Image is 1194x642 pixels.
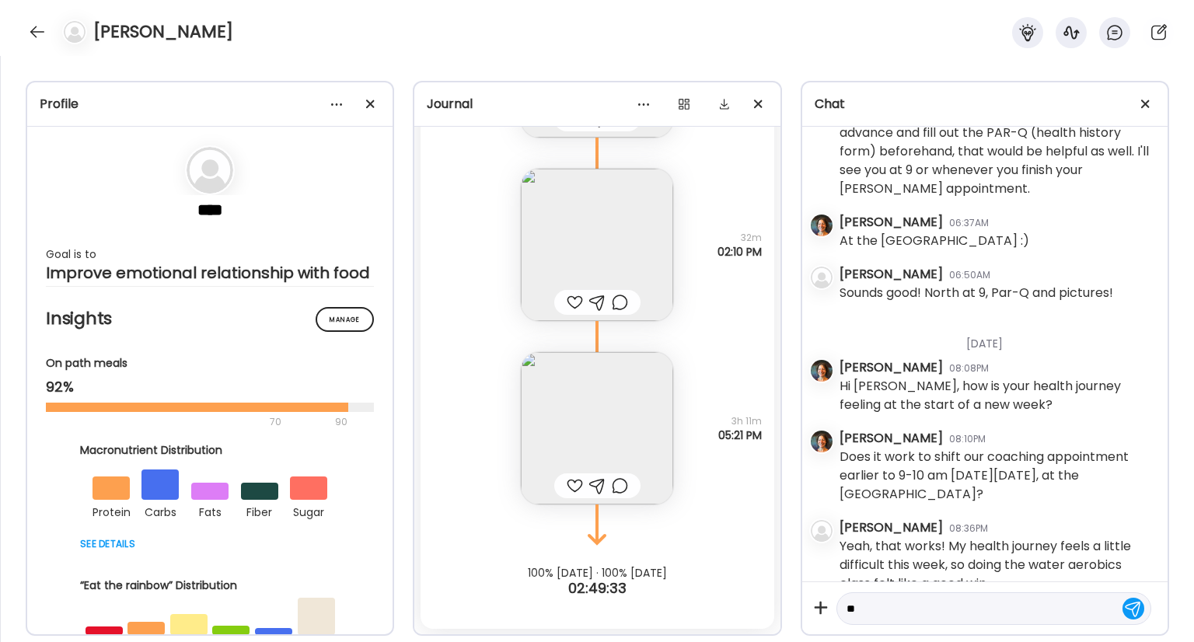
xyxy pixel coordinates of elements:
[840,213,943,232] div: [PERSON_NAME]
[191,500,229,522] div: fats
[840,317,1155,358] div: [DATE]
[316,307,374,332] div: Manage
[717,231,762,245] span: 32m
[815,95,1155,113] div: Chat
[840,284,1113,302] div: Sounds good! North at 9, Par-Q and pictures!
[840,448,1155,504] div: Does it work to shift our coaching appointment earlier to 9-10 am [DATE][DATE], at the [GEOGRAPHI...
[840,265,943,284] div: [PERSON_NAME]
[141,500,179,522] div: carbs
[949,216,989,230] div: 06:37AM
[840,518,943,537] div: [PERSON_NAME]
[840,377,1155,414] div: Hi [PERSON_NAME], how is your health journey feeling at the start of a new week?
[521,352,673,504] img: images%2FFQQfap2T8bVhaN5fESsE7h2Eq3V2%2FsOXMIn8Jr25OIidNlj4A%2FRMwOXnA8qUMqOUljjSi3_240
[241,500,278,522] div: fiber
[46,355,374,372] div: On path meals
[949,432,986,446] div: 08:10PM
[414,579,780,598] div: 02:49:33
[333,413,349,431] div: 90
[811,360,833,382] img: avatars%2FJ3GRwH8ktnRjWK9hkZEoQc3uDqP2
[46,378,374,396] div: 92%
[949,268,990,282] div: 06:50AM
[93,19,233,44] h4: [PERSON_NAME]
[427,95,767,113] div: Journal
[46,307,374,330] h2: Insights
[811,431,833,452] img: avatars%2FJ3GRwH8ktnRjWK9hkZEoQc3uDqP2
[718,414,762,428] span: 3h 11m
[93,500,130,522] div: protein
[46,413,330,431] div: 70
[840,537,1155,593] div: Yeah, that works! My health journey feels a little difficult this week, so doing the water aerobi...
[64,21,86,43] img: bg-avatar-default.svg
[46,263,374,282] div: Improve emotional relationship with food
[290,500,327,522] div: sugar
[840,68,1155,198] div: Hi [PERSON_NAME], Of course, looking forward to it! Please bring your workbook and your big pictu...
[811,267,833,288] img: bg-avatar-default.svg
[811,520,833,542] img: bg-avatar-default.svg
[949,361,989,375] div: 08:08PM
[80,442,340,459] div: Macronutrient Distribution
[840,358,943,377] div: [PERSON_NAME]
[840,429,943,448] div: [PERSON_NAME]
[840,232,1029,250] div: At the [GEOGRAPHIC_DATA] :)
[80,577,340,594] div: “Eat the rainbow” Distribution
[187,147,233,194] img: bg-avatar-default.svg
[414,567,780,579] div: 100% [DATE] · 100% [DATE]
[949,522,988,536] div: 08:36PM
[811,215,833,236] img: avatars%2FJ3GRwH8ktnRjWK9hkZEoQc3uDqP2
[46,245,374,263] div: Goal is to
[40,95,380,113] div: Profile
[718,428,762,442] span: 05:21 PM
[521,169,673,321] img: images%2FFQQfap2T8bVhaN5fESsE7h2Eq3V2%2FrVNBABEvOWUNN1ii0CKn%2F2BnpdHVbKf9UfSEAl9Ky_240
[717,245,762,259] span: 02:10 PM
